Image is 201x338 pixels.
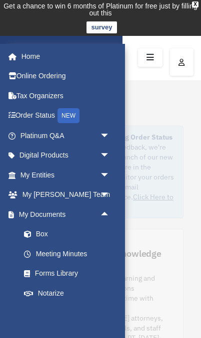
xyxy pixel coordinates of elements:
[7,46,120,66] a: Home
[7,66,125,86] a: Online Ordering
[100,204,120,225] span: arrow_drop_up
[100,146,120,166] span: arrow_drop_down
[7,86,125,106] a: Tax Organizers
[86,21,117,33] a: survey
[7,303,125,323] a: Online Learningarrow_drop_down
[7,185,125,205] a: My [PERSON_NAME] Teamarrow_drop_down
[7,146,125,166] a: Digital Productsarrow_drop_down
[100,185,120,205] span: arrow_drop_down
[57,108,79,123] div: NEW
[7,106,125,126] a: Order StatusNEW
[14,264,125,284] a: Forms Library
[100,165,120,185] span: arrow_drop_down
[14,283,125,303] a: Notarize
[100,126,120,146] span: arrow_drop_down
[14,244,125,264] a: Meeting Minutes
[14,224,125,244] a: Box
[7,126,125,146] a: Platinum Q&Aarrow_drop_down
[192,1,198,7] div: close
[7,204,125,224] a: My Documentsarrow_drop_up
[7,165,125,185] a: My Entitiesarrow_drop_down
